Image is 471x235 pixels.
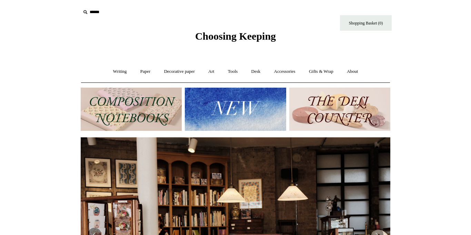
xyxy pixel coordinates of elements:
a: Shopping Basket (0) [340,15,392,31]
a: About [341,62,364,81]
a: Accessories [268,62,302,81]
img: The Deli Counter [289,88,390,131]
a: Tools [222,62,244,81]
a: Gifts & Wrap [303,62,340,81]
a: Desk [245,62,267,81]
a: Writing [107,62,133,81]
img: New.jpg__PID:f73bdf93-380a-4a35-bcfe-7823039498e1 [185,88,286,131]
span: Choosing Keeping [195,30,276,42]
a: Paper [134,62,157,81]
a: Art [202,62,220,81]
a: Choosing Keeping [195,36,276,41]
a: Decorative paper [158,62,201,81]
img: 202302 Composition ledgers.jpg__PID:69722ee6-fa44-49dd-a067-31375e5d54ec [81,88,182,131]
